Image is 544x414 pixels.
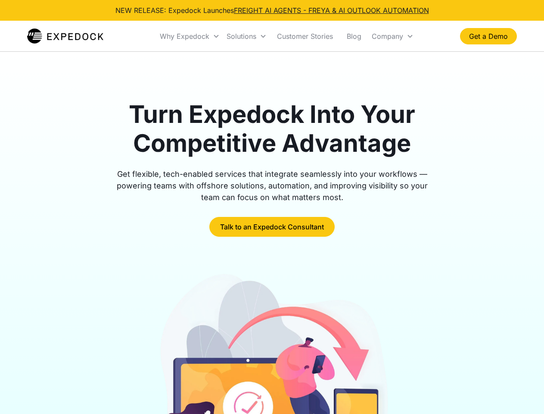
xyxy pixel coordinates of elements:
[27,28,103,45] img: Expedock Logo
[223,22,270,51] div: Solutions
[270,22,340,51] a: Customer Stories
[209,217,335,237] a: Talk to an Expedock Consultant
[501,373,544,414] iframe: Chat Widget
[107,168,438,203] div: Get flexible, tech-enabled services that integrate seamlessly into your workflows — powering team...
[115,5,429,16] div: NEW RELEASE: Expedock Launches
[27,28,103,45] a: home
[227,32,256,41] div: Solutions
[460,28,517,44] a: Get a Demo
[160,32,209,41] div: Why Expedock
[372,32,403,41] div: Company
[340,22,368,51] a: Blog
[368,22,417,51] div: Company
[234,6,429,15] a: FREIGHT AI AGENTS - FREYA & AI OUTLOOK AUTOMATION
[156,22,223,51] div: Why Expedock
[107,100,438,158] h1: Turn Expedock Into Your Competitive Advantage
